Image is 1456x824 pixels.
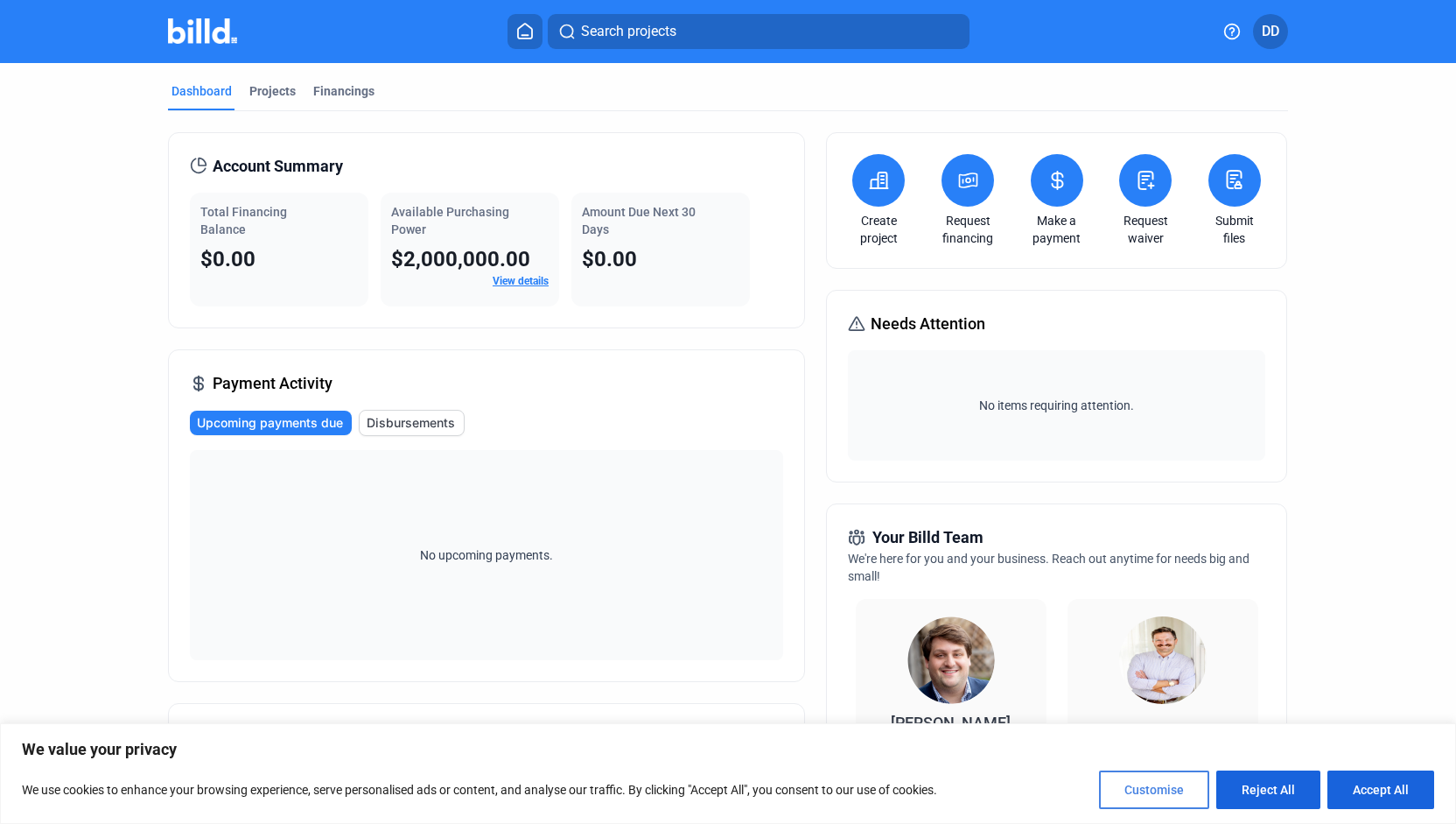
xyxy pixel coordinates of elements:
[1204,212,1265,247] a: Submit files
[855,397,1257,414] span: No items requiring attention.
[391,205,509,236] span: Available Purchasing Power
[313,82,374,100] div: Financings
[493,275,549,287] a: View details
[359,410,465,436] button: Disbursements
[582,205,696,236] span: Amount Due Next 30 Days
[190,411,352,435] button: Upcoming payments due
[937,212,998,247] a: Request financing
[200,247,255,271] span: $0.00
[200,205,287,236] span: Total Financing Balance
[1253,14,1288,49] button: DD
[1115,212,1176,247] a: Request waiver
[22,739,1434,760] p: We value your privacy
[168,18,237,44] img: Billd Company Logo
[1216,771,1320,809] button: Reject All
[548,14,969,49] button: Search projects
[848,552,1249,583] span: We're here for you and your business. Reach out anytime for needs big and small!
[1099,771,1209,809] button: Customise
[1026,212,1088,247] a: Make a payment
[1119,616,1207,704] img: Territory Manager
[1327,771,1434,809] button: Accept All
[22,779,937,800] p: We use cookies to enhance your browsing experience, serve personalised ads or content, and analys...
[582,247,637,271] span: $0.00
[367,414,455,432] span: Disbursements
[213,371,332,396] span: Payment Activity
[848,212,909,247] a: Create project
[581,21,676,42] span: Search projects
[171,82,232,100] div: Dashboard
[907,616,995,704] img: Relationship Manager
[1262,21,1279,42] span: DD
[872,525,983,550] span: Your Billd Team
[249,82,296,100] div: Projects
[409,546,564,564] span: No upcoming payments.
[871,312,985,336] span: Needs Attention
[213,154,343,179] span: Account Summary
[197,414,343,432] span: Upcoming payments due
[391,247,530,271] span: $2,000,000.00
[891,714,1011,732] span: [PERSON_NAME]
